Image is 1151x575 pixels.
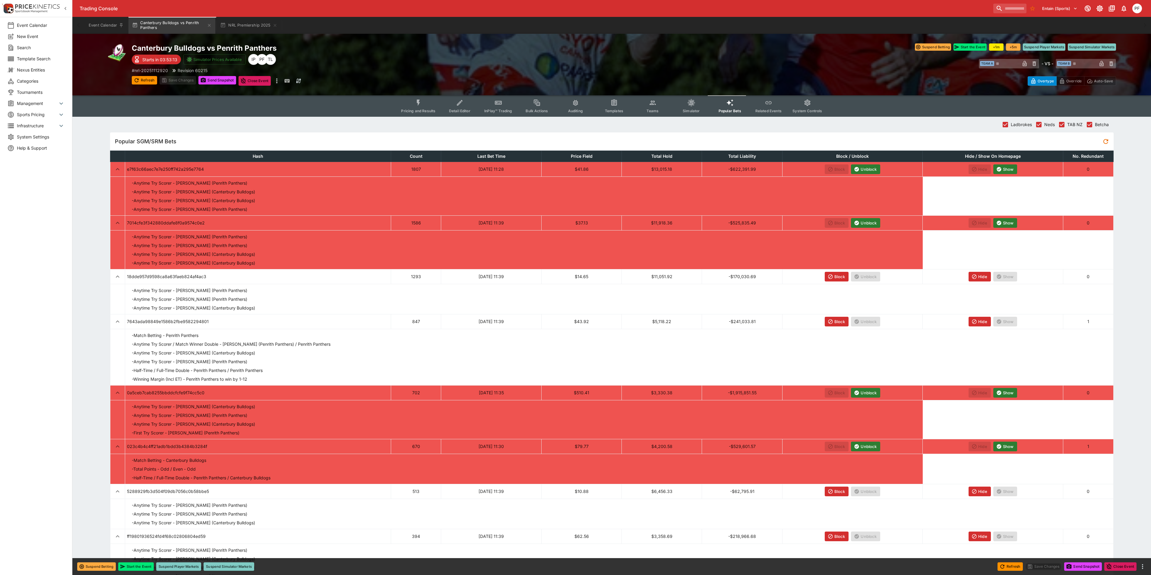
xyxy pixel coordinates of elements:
td: [DATE] 11:39 [441,314,542,329]
div: Isaac Plummer [248,54,259,65]
button: Auto-Save [1084,76,1116,86]
button: more [273,76,280,86]
button: Select Tenant [1039,4,1081,13]
button: expand row [112,486,123,497]
p: - Anytime Try Scorer - [PERSON_NAME] (Canterbury Bulldogs) [132,305,255,311]
button: Hide [969,487,991,496]
p: - Anytime Try Scorer - [PERSON_NAME] (Penrith Panthers) [132,358,247,365]
td: [DATE] 11:39 [441,529,542,544]
p: 0 [1065,533,1111,539]
span: New Event [17,33,65,40]
th: Total Liability [702,151,782,162]
p: - Winning Margin (Incl ET) - Penrith Panthers to win by 1-12 [132,376,247,382]
td: $13,015.18 [622,162,702,176]
td: -$218,966.68 [702,529,782,544]
p: 0 [1065,166,1111,172]
td: -$241,033.81 [702,314,782,329]
button: Overtype [1028,76,1057,86]
td: $14.65 [542,269,622,284]
button: Refresh [998,562,1023,571]
button: expand row [112,218,123,228]
td: 1293 [391,269,441,284]
p: 0 [1065,220,1111,226]
p: - Anytime Try Scorer - [PERSON_NAME] (Canterbury Bulldogs) [132,350,255,356]
button: Override [1056,76,1084,86]
p: - Anytime Try Scorer - [PERSON_NAME] (Canterbury Bulldogs) [132,556,255,562]
button: expand row [112,387,123,398]
span: Related Events [755,109,782,113]
span: InPlay™ Trading [484,109,512,113]
span: Bulk Actions [526,109,548,113]
span: Ladbrokes [1011,121,1032,128]
button: Show [993,164,1017,174]
button: expand row [112,271,123,282]
span: Neds [1044,121,1055,128]
p: - Anytime Try Scorer - [PERSON_NAME] (Canterbury Bulldogs) [132,403,255,410]
button: +1m [989,43,1004,51]
p: - Anytime Try Scorer - [PERSON_NAME] (Penrith Panthers) [132,296,247,302]
button: Close Event [1104,562,1137,571]
span: System Settings [17,134,65,140]
td: $37.13 [542,215,622,230]
button: Suspend Simulator Markets [1068,43,1116,51]
td: 847 [391,314,441,329]
td: 513 [391,484,441,499]
button: Block [825,532,849,541]
p: - Anytime Try Scorer - [PERSON_NAME] (Penrith Panthers) [132,412,247,418]
p: - Match Betting - Penrith Panthers [132,332,198,338]
p: Auto-Save [1094,78,1113,84]
td: 7643ada98849e1586b2fbe9582294801 [125,314,391,329]
td: $6,456.33 [622,484,702,499]
p: - Anytime Try Scorer - [PERSON_NAME] (Penrith Panthers) [132,233,247,240]
td: 394 [391,529,441,544]
button: Unblock [851,218,880,228]
button: Simulator Prices Available [183,54,246,65]
button: Peter Fairgrieve [1130,2,1144,15]
button: more [1139,563,1146,570]
button: Toggle light/dark mode [1094,3,1105,14]
button: Suspend Player Markets [1023,43,1065,51]
td: $4,200.58 [622,439,702,454]
p: Override [1066,78,1082,84]
td: -$62,795.91 [702,484,782,499]
p: Overtype [1038,78,1054,84]
button: Close Event [239,76,271,86]
button: Canterbury Bulldogs vs Penrith Panthers [128,17,215,34]
td: $10.88 [542,484,622,499]
p: - Anytime Try Scorer - [PERSON_NAME] (Penrith Panthers) [132,511,247,517]
span: Betcha [1095,121,1109,128]
h2: Copy To Clipboard [132,43,624,53]
p: - Anytime Try Scorer - [PERSON_NAME] (Penrith Panthers) [132,502,247,508]
p: Starts in 03:53:13 [142,56,177,63]
span: System Controls [792,109,822,113]
td: -$170,030.69 [702,269,782,284]
span: Management [17,100,58,106]
button: Connected to PK [1082,3,1093,14]
th: Price Field [542,151,622,162]
td: e7f63c66aec7e7e250ff742a295e7764 [125,162,391,176]
div: Trading Console [80,5,991,12]
p: 0 [1065,488,1111,494]
span: Popular Bets [719,109,741,113]
th: Count [391,151,441,162]
button: Refresh [132,76,157,84]
p: - Anytime Try Scorer - [PERSON_NAME] (Canterbury Bulldogs) [132,251,255,257]
input: search [993,4,1026,13]
span: Help & Support [17,145,65,151]
span: Pricing and Results [401,109,435,113]
th: Total Hold [622,151,702,162]
span: Infrastructure [17,122,58,129]
th: Hash [125,151,391,162]
p: - Anytime Try Scorer - [PERSON_NAME] (Penrith Panthers) [132,287,247,294]
td: $11,051.92 [622,269,702,284]
td: 670 [391,439,441,454]
p: - Anytime Try Scorer / Match Winner Double - [PERSON_NAME] (Penrith Panthers) / Penrith Panthers [132,341,330,347]
button: Unblock [851,388,880,398]
button: Unblock [851,164,880,174]
p: - Anytime Try Scorer - [PERSON_NAME] (Canterbury Bulldogs) [132,189,255,195]
div: Event type filters [396,95,827,117]
span: Popular SGM/SRM Bets [115,138,1100,145]
td: $5,118.22 [622,314,702,329]
img: PriceKinetics [15,4,60,9]
img: Sportsbook Management [15,10,48,13]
